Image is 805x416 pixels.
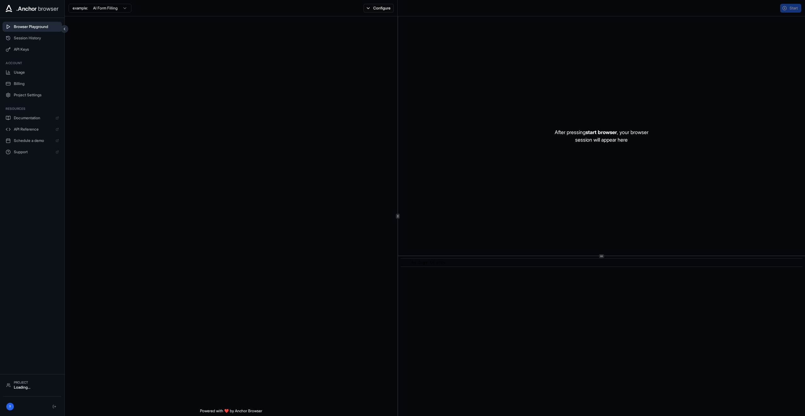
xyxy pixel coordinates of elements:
button: Billing [3,79,62,89]
a: API Reference [3,124,62,134]
span: browser [38,4,58,13]
h3: Resources [6,106,59,111]
a: Schedule a demo [3,136,62,146]
img: Anchor Icon [4,4,14,14]
span: start browser [586,129,617,135]
span: example: [73,6,88,11]
div: Project [14,380,58,385]
button: Configure [364,4,394,13]
span: Billing [14,81,59,86]
span: Project Settings [14,93,59,98]
span: Support [14,149,53,155]
a: Documentation [3,113,62,123]
span: Schedule a demo [14,138,53,143]
span: Browser Playground [14,24,59,29]
span: ​ [404,260,407,266]
span: API Keys [14,47,59,52]
span: ? [9,404,11,409]
span: No logs to show [412,261,446,265]
span: Documentation [14,115,53,121]
button: Usage [3,67,62,77]
a: Support [3,147,62,157]
p: After pressing , your browser session will appear here [555,128,648,143]
button: Logout [51,403,58,410]
span: Powered with ❤️ by Anchor Browser [200,408,262,416]
h3: Account [6,61,59,65]
span: Session History [14,36,59,41]
button: Project Settings [3,90,62,100]
div: Loading... [14,385,58,390]
button: Collapse sidebar [61,25,68,33]
button: Browser Playground [3,22,62,32]
span: .Anchor [16,4,37,13]
button: API Keys [3,44,62,54]
button: ProjectLoading... [3,378,61,392]
button: Session History [3,33,62,43]
span: API Reference [14,127,53,132]
span: Usage [14,70,59,75]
